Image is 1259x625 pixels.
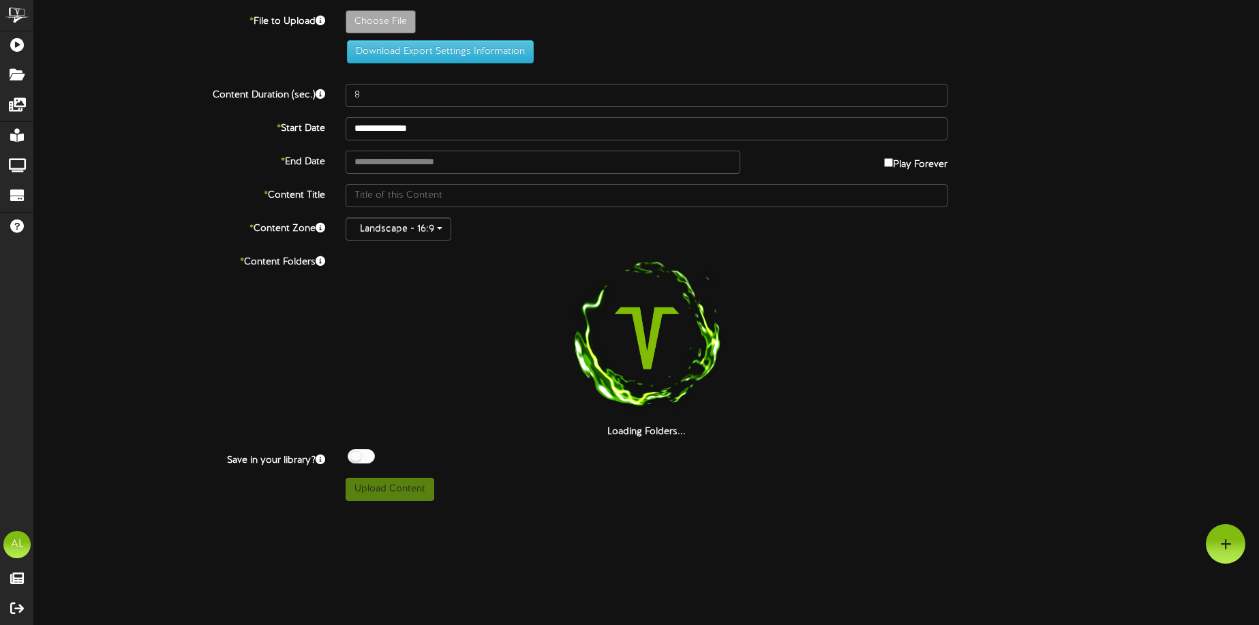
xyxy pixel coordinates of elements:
[884,151,947,172] label: Play Forever
[346,217,451,241] button: Landscape - 16:9
[347,40,534,63] button: Download Export Settings Information
[24,151,335,169] label: End Date
[24,184,335,202] label: Content Title
[346,478,434,501] button: Upload Content
[24,84,335,102] label: Content Duration (sec.)
[346,184,948,207] input: Title of this Content
[24,251,335,269] label: Content Folders
[24,449,335,468] label: Save in your library?
[560,251,734,425] img: loading-spinner-1.png
[340,46,534,57] a: Download Export Settings Information
[24,217,335,236] label: Content Zone
[3,531,31,558] div: AL
[24,117,335,136] label: Start Date
[884,158,893,167] input: Play Forever
[607,427,686,437] strong: Loading Folders...
[24,10,335,29] label: File to Upload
